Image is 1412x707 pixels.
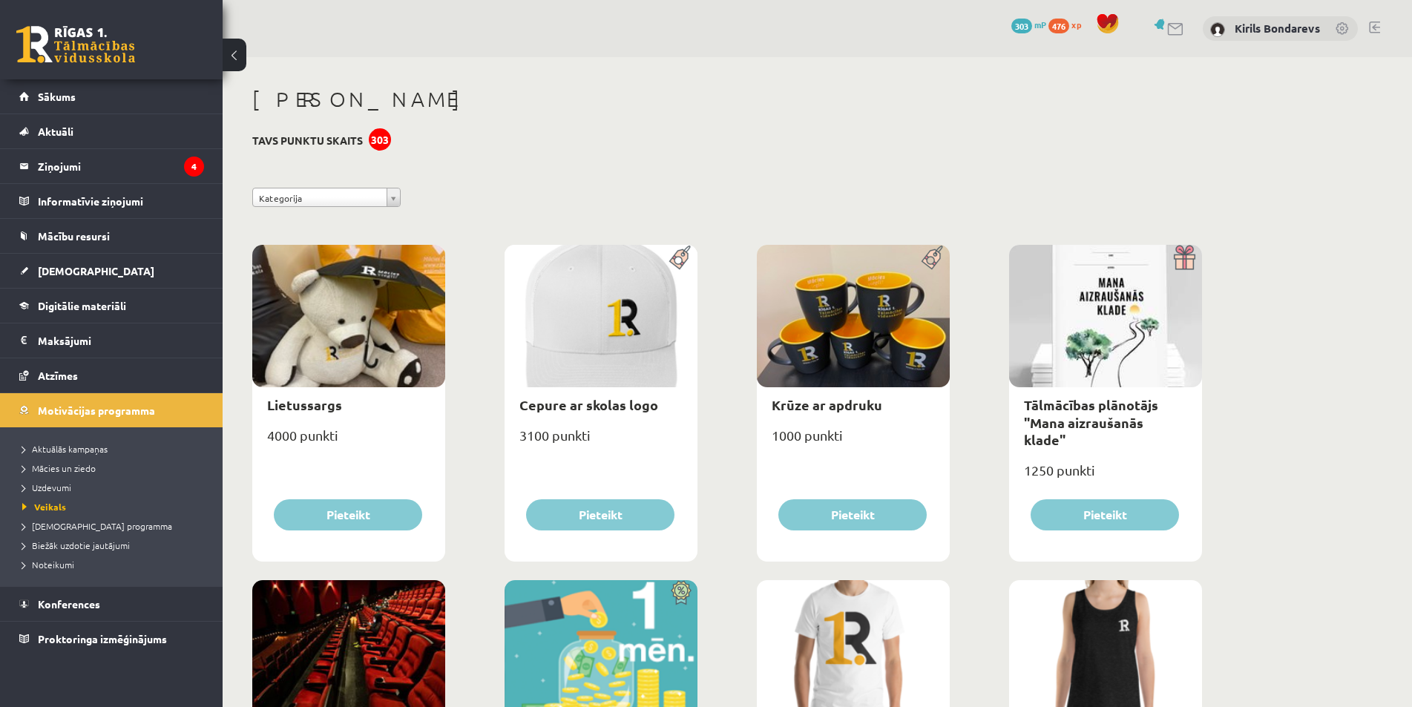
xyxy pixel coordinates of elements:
span: Aktuāli [38,125,73,138]
a: Aktuālās kampaņas [22,442,208,456]
span: xp [1071,19,1081,30]
span: Veikals [22,501,66,513]
div: 3100 punkti [505,423,697,460]
h3: Tavs punktu skaits [252,134,363,147]
a: Cepure ar skolas logo [519,396,658,413]
a: Digitālie materiāli [19,289,204,323]
img: Dāvana ar pārsteigumu [1169,245,1202,270]
button: Pieteikt [274,499,422,530]
span: Motivācijas programma [38,404,155,417]
a: 303 mP [1011,19,1046,30]
a: Rīgas 1. Tālmācības vidusskola [16,26,135,63]
button: Pieteikt [778,499,927,530]
span: Mācies un ziedo [22,462,96,474]
span: [DEMOGRAPHIC_DATA] [38,264,154,277]
a: Kategorija [252,188,401,207]
a: Mācību resursi [19,219,204,253]
a: Informatīvie ziņojumi [19,184,204,218]
span: Biežāk uzdotie jautājumi [22,539,130,551]
span: Digitālie materiāli [38,299,126,312]
a: Atzīmes [19,358,204,392]
span: 476 [1048,19,1069,33]
div: 1250 punkti [1009,458,1202,495]
span: Kategorija [259,188,381,208]
a: 476 xp [1048,19,1088,30]
a: Krūze ar apdruku [772,396,882,413]
a: Konferences [19,587,204,621]
a: Lietussargs [267,396,342,413]
div: 303 [369,128,391,151]
span: Proktoringa izmēģinājums [38,632,167,645]
a: Motivācijas programma [19,393,204,427]
span: Noteikumi [22,559,74,570]
img: Kirils Bondarevs [1210,22,1225,37]
img: Populāra prece [916,245,950,270]
a: Veikals [22,500,208,513]
span: Mācību resursi [38,229,110,243]
span: [DEMOGRAPHIC_DATA] programma [22,520,172,532]
a: Aktuāli [19,114,204,148]
div: 4000 punkti [252,423,445,460]
legend: Ziņojumi [38,149,204,183]
a: Mācies un ziedo [22,461,208,475]
a: Ziņojumi4 [19,149,204,183]
a: Maksājumi [19,323,204,358]
button: Pieteikt [1031,499,1179,530]
a: Biežāk uzdotie jautājumi [22,539,208,552]
a: Proktoringa izmēģinājums [19,622,204,656]
a: Noteikumi [22,558,208,571]
a: Sākums [19,79,204,114]
button: Pieteikt [526,499,674,530]
a: Kirils Bondarevs [1235,21,1320,36]
a: Uzdevumi [22,481,208,494]
h1: [PERSON_NAME] [252,87,1202,112]
legend: Maksājumi [38,323,204,358]
span: Atzīmes [38,369,78,382]
a: Tālmācības plānotājs "Mana aizraušanās klade" [1024,396,1158,448]
a: [DEMOGRAPHIC_DATA] [19,254,204,288]
img: Populāra prece [664,245,697,270]
legend: Informatīvie ziņojumi [38,184,204,218]
span: mP [1034,19,1046,30]
span: Aktuālās kampaņas [22,443,108,455]
img: Atlaide [664,580,697,605]
a: [DEMOGRAPHIC_DATA] programma [22,519,208,533]
i: 4 [184,157,204,177]
div: 1000 punkti [757,423,950,460]
span: Sākums [38,90,76,103]
span: Konferences [38,597,100,611]
span: Uzdevumi [22,481,71,493]
span: 303 [1011,19,1032,33]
